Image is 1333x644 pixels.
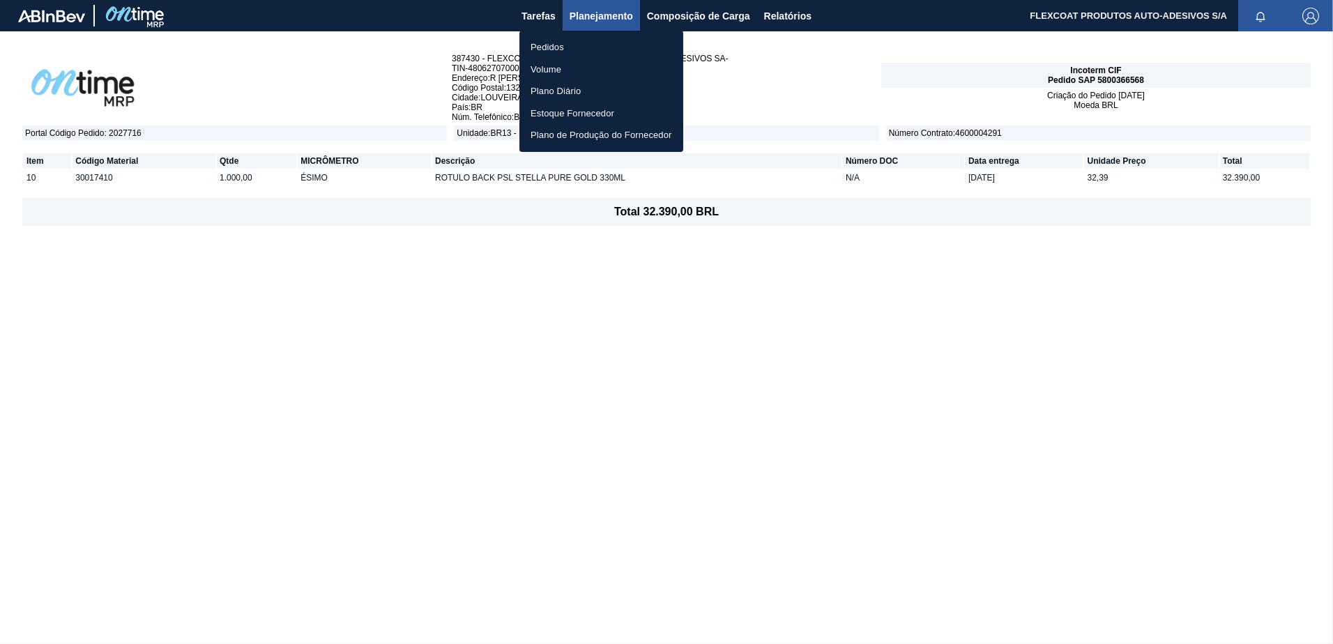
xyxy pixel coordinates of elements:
[531,84,581,98] font: Plano Diário
[519,124,683,146] a: Plano de Produção do Fornecedor
[519,80,683,102] a: Plano Diário
[519,102,683,125] a: Estoque Fornecedor
[519,36,683,59] a: Pedidos
[531,128,672,142] font: Plano de Produção do Fornecedor
[531,107,614,121] font: Estoque Fornecedor
[531,40,564,54] font: Pedidos
[519,59,683,81] a: Volume
[531,63,561,77] font: Volume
